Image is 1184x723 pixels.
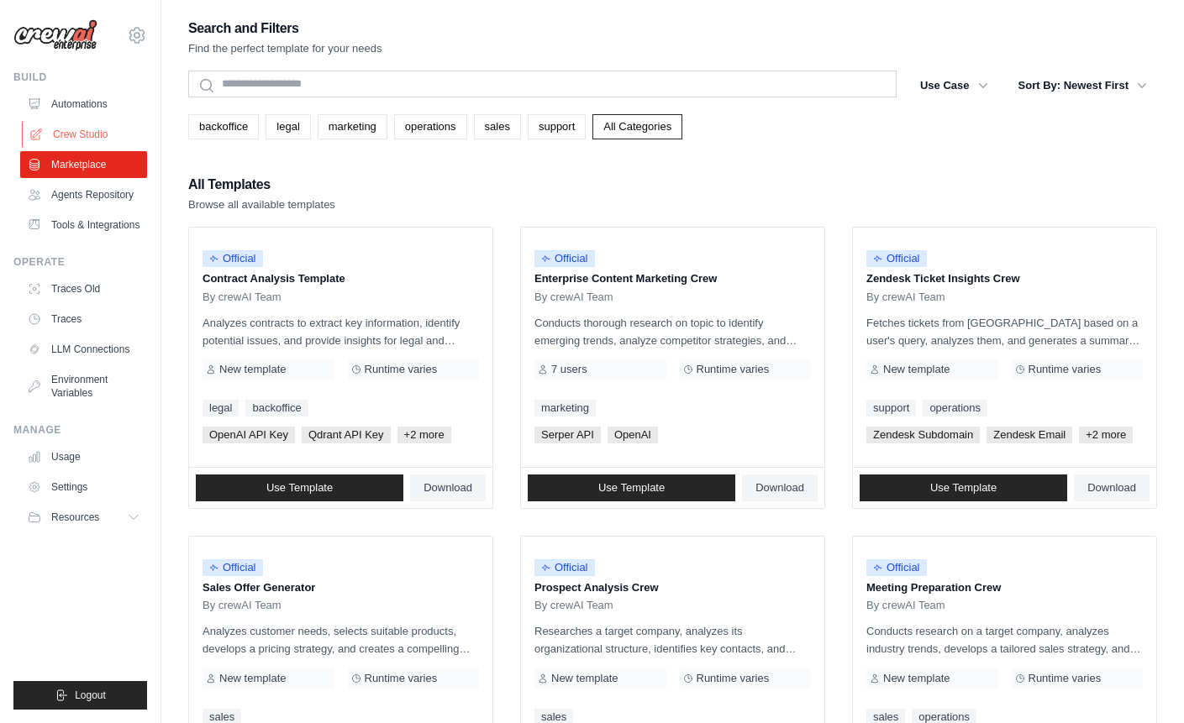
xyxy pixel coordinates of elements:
img: Logo [13,19,97,51]
a: legal [266,114,310,139]
span: Runtime varies [365,672,438,685]
span: Official [866,250,927,267]
span: Official [203,250,263,267]
a: Usage [20,443,147,470]
span: Official [534,250,595,267]
p: Meeting Preparation Crew [866,579,1143,596]
p: Analyzes contracts to extract key information, identify potential issues, and provide insights fo... [203,314,479,349]
a: Use Template [528,474,735,501]
button: Resources [20,504,147,531]
span: Use Template [266,481,333,495]
p: Sales Offer Generator [203,579,479,596]
span: +2 more [397,427,451,443]
span: New template [219,672,286,685]
button: Logout [13,681,147,710]
span: Use Template [598,481,665,495]
span: Runtime varies [1029,363,1102,376]
div: Manage [13,423,147,437]
span: 7 users [551,363,587,376]
div: Operate [13,255,147,269]
span: OpenAI [608,427,658,443]
a: Download [410,474,486,501]
span: Zendesk Email [987,427,1072,443]
span: Qdrant API Key [302,427,391,443]
a: support [866,400,916,417]
span: By crewAI Team [203,291,282,304]
p: Fetches tickets from [GEOGRAPHIC_DATA] based on a user's query, analyzes them, and generates a su... [866,314,1143,349]
button: Sort By: Newest First [1008,71,1157,101]
span: OpenAI API Key [203,427,295,443]
a: Agents Repository [20,181,147,208]
span: Zendesk Subdomain [866,427,980,443]
span: Serper API [534,427,601,443]
a: operations [923,400,987,417]
p: Analyzes customer needs, selects suitable products, develops a pricing strategy, and creates a co... [203,622,479,658]
p: Conducts thorough research on topic to identify emerging trends, analyze competitor strategies, a... [534,314,811,349]
a: Automations [20,91,147,118]
a: backoffice [188,114,259,139]
p: Enterprise Content Marketing Crew [534,270,811,287]
span: By crewAI Team [534,599,613,612]
a: marketing [318,114,387,139]
span: Runtime varies [365,363,438,376]
span: New template [551,672,618,685]
a: Use Template [196,474,403,501]
span: By crewAI Team [866,599,945,612]
span: Resources [51,511,99,524]
a: operations [394,114,467,139]
span: By crewAI Team [866,291,945,304]
h2: Search and Filters [188,17,382,40]
span: Download [755,481,804,495]
span: Runtime varies [697,363,770,376]
a: Marketplace [20,151,147,178]
span: New template [883,672,950,685]
a: sales [474,114,521,139]
button: Use Case [910,71,998,101]
span: Download [1087,481,1136,495]
a: All Categories [592,114,682,139]
span: Runtime varies [697,672,770,685]
span: New template [219,363,286,376]
p: Researches a target company, analyzes its organizational structure, identifies key contacts, and ... [534,622,811,658]
span: Official [534,559,595,576]
span: Runtime varies [1029,672,1102,685]
span: +2 more [1079,427,1133,443]
p: Prospect Analysis Crew [534,579,811,596]
a: Download [742,474,818,501]
span: By crewAI Team [203,599,282,612]
p: Contract Analysis Template [203,270,479,287]
a: Use Template [860,474,1067,501]
span: Use Template [930,481,997,495]
a: Download [1074,474,1150,501]
h2: All Templates [188,173,335,196]
span: Download [424,481,472,495]
p: Browse all available templates [188,196,335,213]
a: Crew Studio [22,121,149,148]
a: support [528,114,586,139]
a: Traces [20,306,147,333]
p: Find the perfect template for your needs [188,40,382,57]
p: Zendesk Ticket Insights Crew [866,270,1143,287]
a: LLM Connections [20,336,147,363]
span: New template [883,363,950,376]
a: Environment Variables [20,366,147,406]
a: legal [203,400,239,417]
div: Build [13,71,147,84]
a: Settings [20,474,147,500]
a: backoffice [245,400,308,417]
a: Tools & Integrations [20,212,147,238]
span: By crewAI Team [534,291,613,304]
span: Official [866,559,927,576]
a: marketing [534,400,596,417]
a: Traces Old [20,275,147,302]
p: Conducts research on a target company, analyzes industry trends, develops a tailored sales strate... [866,622,1143,658]
span: Logout [75,689,106,702]
span: Official [203,559,263,576]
